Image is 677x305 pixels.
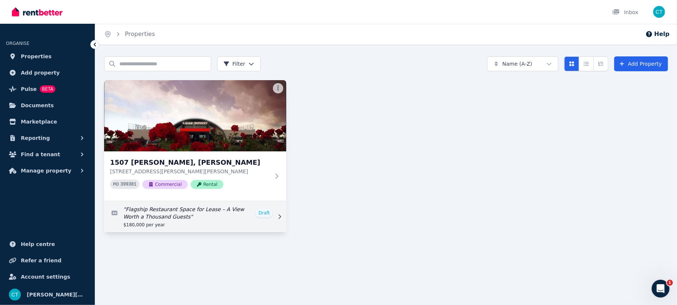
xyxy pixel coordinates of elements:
[502,60,532,68] span: Name (A-Z)
[652,280,670,298] iframe: Intercom live chat
[104,80,286,151] img: 1507 Melton Hwy, Bonnie Brook
[21,85,37,94] span: Pulse
[21,256,61,265] span: Refer a friend
[21,52,52,61] span: Properties
[614,56,668,71] a: Add Property
[6,65,89,80] a: Add property
[9,289,21,301] img: Claire Tao
[579,56,594,71] button: Compact list view
[21,68,60,77] span: Add property
[21,272,70,281] span: Account settings
[564,56,608,71] div: View options
[40,85,55,93] span: BETA
[223,60,245,68] span: Filter
[95,24,164,45] nav: Breadcrumb
[142,180,188,189] span: Commercial
[104,80,286,201] a: 1507 Melton Hwy, Bonnie Brook1507 [PERSON_NAME], [PERSON_NAME][STREET_ADDRESS][PERSON_NAME][PERSO...
[653,6,665,18] img: Claire Tao
[21,101,54,110] span: Documents
[125,30,155,37] a: Properties
[667,280,673,286] span: 1
[6,131,89,145] button: Reporting
[120,182,136,187] code: 399381
[6,49,89,64] a: Properties
[113,182,119,186] small: PID
[6,114,89,129] a: Marketplace
[6,147,89,162] button: Find a tenant
[6,237,89,252] a: Help centre
[487,56,558,71] button: Name (A-Z)
[645,30,670,39] button: Help
[6,163,89,178] button: Manage property
[6,98,89,113] a: Documents
[6,82,89,96] a: PulseBETA
[6,269,89,284] a: Account settings
[21,117,57,126] span: Marketplace
[12,6,62,17] img: RentBetter
[104,201,286,232] a: Edit listing: Flagship Restaurant Space for Lease – A View Worth a Thousand Guests
[273,83,283,94] button: More options
[27,290,86,299] span: [PERSON_NAME][MEDICAL_DATA]
[217,56,261,71] button: Filter
[612,9,638,16] div: Inbox
[21,150,60,159] span: Find a tenant
[6,253,89,268] a: Refer a friend
[593,56,608,71] button: Expanded list view
[21,166,71,175] span: Manage property
[6,41,29,46] span: ORGANISE
[110,168,270,175] p: [STREET_ADDRESS][PERSON_NAME][PERSON_NAME]
[110,157,270,168] h3: 1507 [PERSON_NAME], [PERSON_NAME]
[191,180,223,189] span: Rental
[564,56,579,71] button: Card view
[21,240,55,249] span: Help centre
[21,134,50,142] span: Reporting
